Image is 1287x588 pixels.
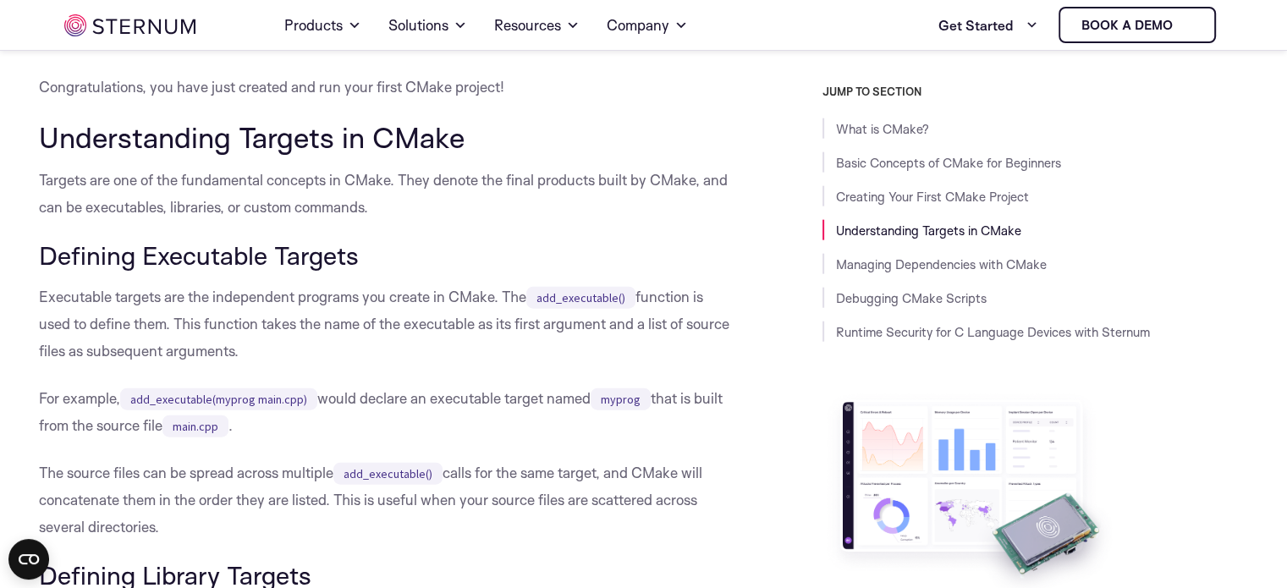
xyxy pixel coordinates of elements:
code: myprog [591,388,651,410]
a: Debugging CMake Scripts [836,290,987,306]
button: Open CMP widget [8,539,49,580]
a: Runtime Security for C Language Devices with Sternum [836,324,1150,340]
code: add_executable() [526,287,635,309]
a: Understanding Targets in CMake [836,223,1021,239]
img: sternum iot [64,14,195,36]
a: Company [607,2,688,49]
a: Get Started [938,8,1038,42]
h3: Defining Executable Targets [39,241,738,270]
a: Basic Concepts of CMake for Beginners [836,155,1061,171]
p: Congratulations, you have just created and run your first CMake project! [39,74,738,101]
a: What is CMake? [836,121,929,137]
code: add_executable(myprog main.cpp) [120,388,317,410]
a: Resources [494,2,580,49]
a: Book a demo [1059,7,1216,43]
p: Targets are one of the fundamental concepts in CMake. They denote the final products built by CMa... [39,167,738,221]
p: Executable targets are the independent programs you create in CMake. The function is used to defi... [39,283,738,365]
code: main.cpp [162,415,228,437]
h3: JUMP TO SECTION [822,85,1257,98]
img: sternum iot [1180,19,1193,32]
a: Products [284,2,361,49]
h2: Understanding Targets in CMake [39,121,738,153]
p: The source files can be spread across multiple calls for the same target, and CMake will concaten... [39,459,738,541]
a: Solutions [388,2,467,49]
a: Managing Dependencies with CMake [836,256,1047,272]
a: Creating Your First CMake Project [836,189,1029,205]
p: For example, would declare an executable target named that is built from the source file . [39,385,738,439]
code: add_executable() [333,463,443,485]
